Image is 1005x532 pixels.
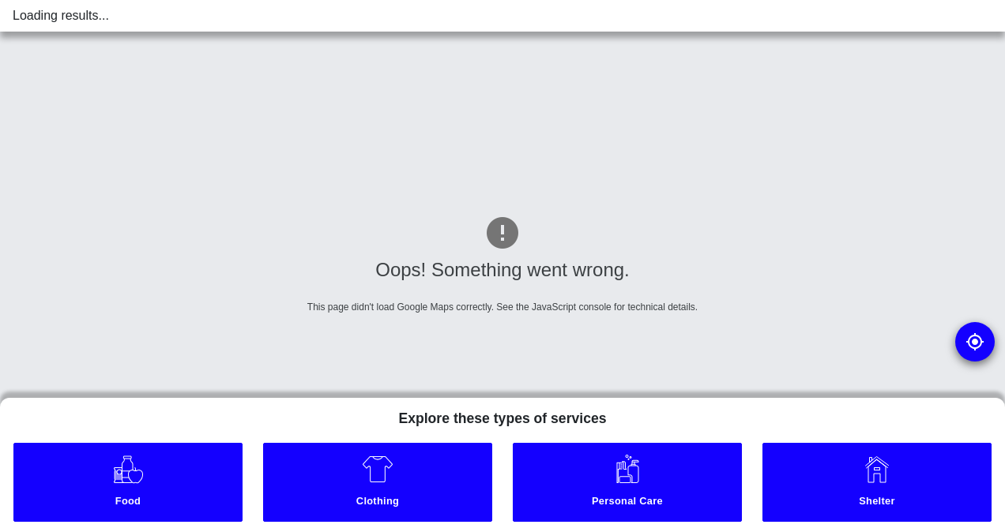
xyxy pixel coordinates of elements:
[13,6,992,25] div: Loading results...
[612,453,643,485] img: Personal Care
[13,443,243,522] a: Food
[965,332,984,351] img: go to my location
[362,453,393,485] img: Clothing
[104,256,901,284] div: Oops! Something went wrong.
[266,495,490,511] small: Clothing
[766,495,989,511] small: Shelter
[513,443,743,522] a: Personal Care
[104,300,901,314] div: This page didn't load Google Maps correctly. See the JavaScript console for technical details.
[762,443,992,522] a: Shelter
[263,443,493,522] a: Clothing
[112,453,145,485] img: Food
[861,453,893,485] img: Shelter
[17,495,240,511] small: Food
[516,495,740,511] small: Personal Care
[386,398,619,433] h5: Explore these types of services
